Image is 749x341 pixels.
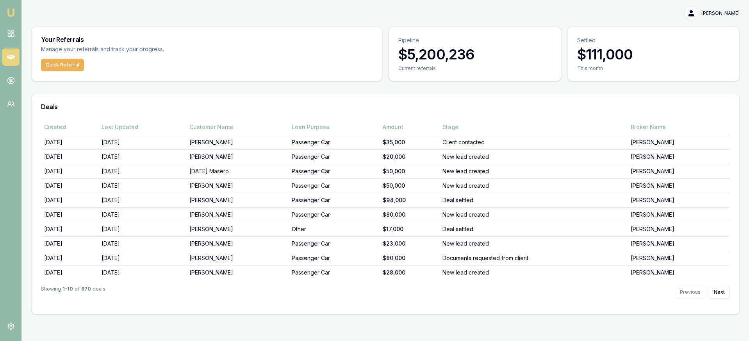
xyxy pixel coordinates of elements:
[628,149,730,164] td: [PERSON_NAME]
[98,265,186,280] td: [DATE]
[41,178,98,193] td: [DATE]
[186,149,289,164] td: [PERSON_NAME]
[41,36,373,43] h3: Your Referrals
[41,104,730,110] h3: Deals
[41,207,98,222] td: [DATE]
[439,164,628,178] td: New lead created
[628,164,730,178] td: [PERSON_NAME]
[577,47,730,62] h3: $111,000
[628,251,730,265] td: [PERSON_NAME]
[383,225,436,233] div: $17,000
[628,135,730,149] td: [PERSON_NAME]
[577,36,730,44] p: Settled
[289,164,380,178] td: Passenger Car
[186,178,289,193] td: [PERSON_NAME]
[98,236,186,251] td: [DATE]
[41,265,98,280] td: [DATE]
[383,196,436,204] div: $94,000
[41,193,98,207] td: [DATE]
[189,123,285,131] div: Customer Name
[186,135,289,149] td: [PERSON_NAME]
[442,123,624,131] div: Stage
[289,222,380,236] td: Other
[628,207,730,222] td: [PERSON_NAME]
[41,59,84,71] button: Quick Referral
[383,254,436,262] div: $80,000
[186,251,289,265] td: [PERSON_NAME]
[186,164,289,178] td: [DATE] Masero
[289,193,380,207] td: Passenger Car
[44,123,95,131] div: Created
[98,207,186,222] td: [DATE]
[292,123,376,131] div: Loan Purpose
[709,286,730,298] button: Next
[289,207,380,222] td: Passenger Car
[81,286,91,298] strong: 970
[628,265,730,280] td: [PERSON_NAME]
[62,286,73,298] strong: 1 - 10
[289,265,380,280] td: Passenger Car
[41,286,105,298] div: Showing of deals
[98,149,186,164] td: [DATE]
[289,251,380,265] td: Passenger Car
[41,135,98,149] td: [DATE]
[6,8,16,17] img: emu-icon-u.png
[41,149,98,164] td: [DATE]
[383,153,436,161] div: $20,000
[398,65,551,72] div: Current referrals
[289,135,380,149] td: Passenger Car
[41,251,98,265] td: [DATE]
[383,240,436,248] div: $23,000
[577,65,730,72] div: This month
[289,149,380,164] td: Passenger Car
[41,45,241,54] p: Manage your referrals and track your progress.
[383,138,436,146] div: $35,000
[398,36,551,44] p: Pipeline
[439,222,628,236] td: Deal settled
[41,222,98,236] td: [DATE]
[98,251,186,265] td: [DATE]
[186,207,289,222] td: [PERSON_NAME]
[186,236,289,251] td: [PERSON_NAME]
[628,236,730,251] td: [PERSON_NAME]
[439,178,628,193] td: New lead created
[98,135,186,149] td: [DATE]
[439,265,628,280] td: New lead created
[186,265,289,280] td: [PERSON_NAME]
[98,164,186,178] td: [DATE]
[628,193,730,207] td: [PERSON_NAME]
[289,236,380,251] td: Passenger Car
[628,178,730,193] td: [PERSON_NAME]
[186,193,289,207] td: [PERSON_NAME]
[98,178,186,193] td: [DATE]
[398,47,551,62] h3: $5,200,236
[102,123,183,131] div: Last Updated
[439,251,628,265] td: Documents requested from client
[439,193,628,207] td: Deal settled
[383,167,436,175] div: $50,000
[439,236,628,251] td: New lead created
[383,269,436,276] div: $28,000
[186,222,289,236] td: [PERSON_NAME]
[98,193,186,207] td: [DATE]
[439,207,628,222] td: New lead created
[41,236,98,251] td: [DATE]
[439,149,628,164] td: New lead created
[41,164,98,178] td: [DATE]
[383,123,436,131] div: Amount
[439,135,628,149] td: Client contacted
[289,178,380,193] td: Passenger Car
[701,10,740,16] span: [PERSON_NAME]
[383,182,436,190] div: $50,000
[383,211,436,219] div: $80,000
[628,222,730,236] td: [PERSON_NAME]
[98,222,186,236] td: [DATE]
[631,123,727,131] div: Broker Name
